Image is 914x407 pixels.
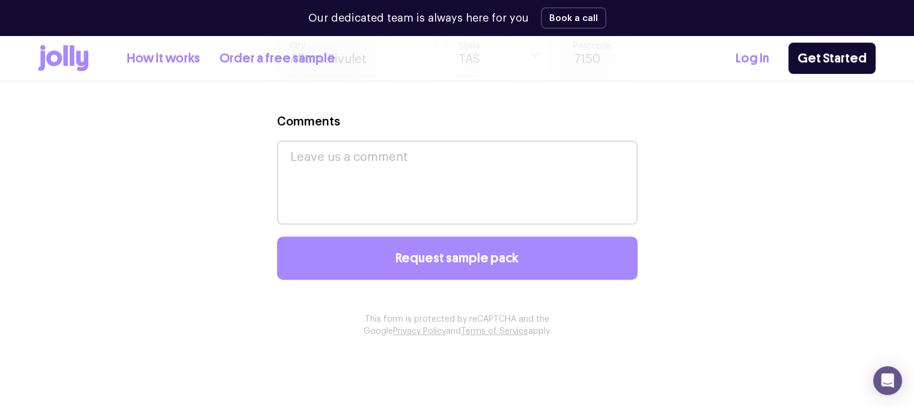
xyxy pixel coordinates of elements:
div: Open Intercom Messenger [873,366,902,395]
p: Our dedicated team is always here for you [308,10,529,26]
label: Comments [277,113,340,131]
span: Request sample pack [395,252,519,265]
button: Book a call [541,7,606,29]
a: Terms of Service [461,327,528,336]
a: Log In [736,49,769,68]
a: Get Started [788,43,876,74]
button: Request sample pack [277,237,638,280]
p: This form is protected by reCAPTCHA and the Google and apply. [342,313,573,337]
a: How it works [127,49,200,68]
a: Order a free sample [219,49,335,68]
a: Privacy Policy [393,327,446,336]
